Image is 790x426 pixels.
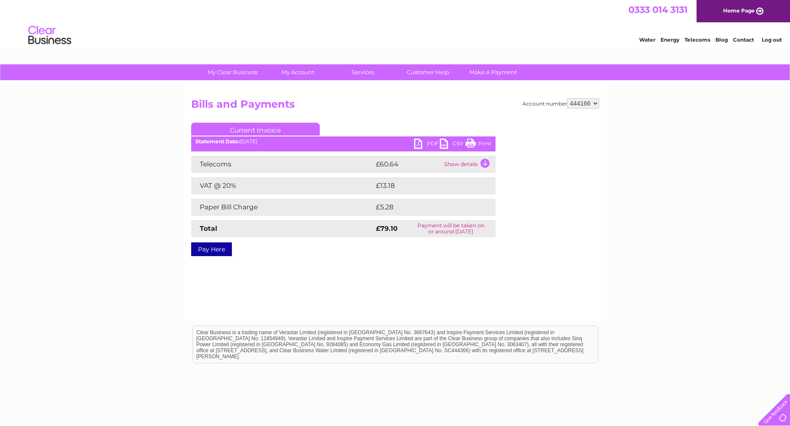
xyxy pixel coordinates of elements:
img: logo.png [28,22,72,48]
strong: £79.10 [376,224,398,233]
a: Customer Help [393,64,463,80]
td: Payment will be taken on or around [DATE] [406,220,496,237]
td: Paper Bill Charge [191,199,374,216]
td: Telecoms [191,156,374,173]
a: Current Invoice [191,123,320,136]
div: [DATE] [191,139,496,145]
a: Water [639,36,655,43]
a: 0333 014 3131 [628,4,688,15]
strong: Total [200,224,217,233]
td: £60.64 [374,156,442,173]
h2: Bills and Payments [191,98,599,115]
td: Show details [442,156,496,173]
a: Contact [733,36,754,43]
td: VAT @ 20% [191,177,374,194]
a: Print [466,139,491,151]
a: PDF [414,139,440,151]
a: Log out [762,36,782,43]
a: My Clear Business [197,64,268,80]
a: Pay Here [191,242,232,256]
a: Energy [661,36,679,43]
a: Make A Payment [458,64,529,80]
div: Account number [523,98,599,109]
td: £5.28 [374,199,475,216]
a: CSV [440,139,466,151]
a: Telecoms [685,36,710,43]
b: Statement Date: [195,138,240,145]
a: My Account [262,64,333,80]
a: Services [327,64,398,80]
div: Clear Business is a trading name of Verastar Limited (registered in [GEOGRAPHIC_DATA] No. 3667643... [193,5,598,42]
a: Blog [715,36,728,43]
td: £13.18 [374,177,477,194]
